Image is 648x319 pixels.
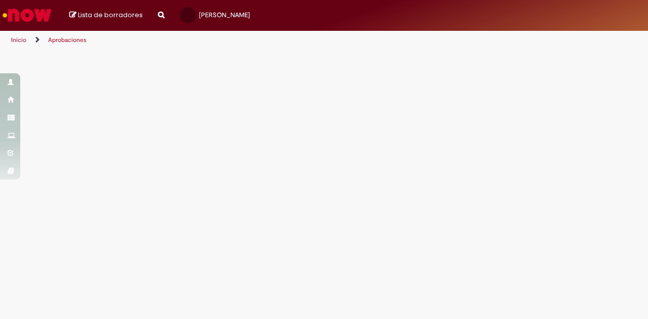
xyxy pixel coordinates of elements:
ul: Rutas de acceso a la página [8,31,424,50]
img: ServiceNow [1,5,53,25]
span: [PERSON_NAME] [199,11,250,19]
span: Lista de borradores [78,10,143,20]
a: Inicio [11,36,26,44]
a: Aprobaciones [48,36,87,44]
a: Lista de borradores [69,11,143,20]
